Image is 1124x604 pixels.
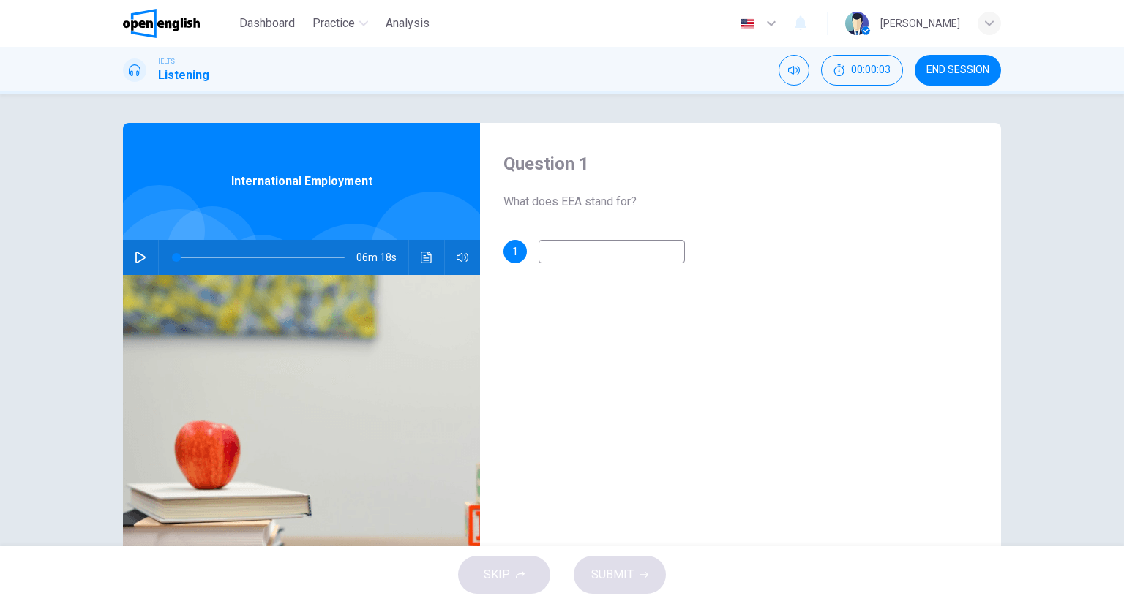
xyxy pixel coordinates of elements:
[386,15,430,32] span: Analysis
[158,56,175,67] span: IELTS
[821,55,903,86] button: 00:00:03
[158,67,209,84] h1: Listening
[738,18,757,29] img: en
[415,240,438,275] button: Click to see the audio transcription
[779,55,809,86] div: Mute
[239,15,295,32] span: Dashboard
[915,55,1001,86] button: END SESSION
[123,9,233,38] a: OpenEnglish logo
[821,55,903,86] div: Hide
[503,152,978,175] h4: Question 1
[926,64,989,76] span: END SESSION
[503,193,978,211] span: What does EEA stand for?
[845,12,869,35] img: Profile picture
[123,9,200,38] img: OpenEnglish logo
[231,173,372,190] span: International Employment
[380,10,435,37] button: Analysis
[307,10,374,37] button: Practice
[880,15,960,32] div: [PERSON_NAME]
[512,246,518,257] span: 1
[312,15,355,32] span: Practice
[233,10,301,37] button: Dashboard
[851,64,891,76] span: 00:00:03
[356,240,408,275] span: 06m 18s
